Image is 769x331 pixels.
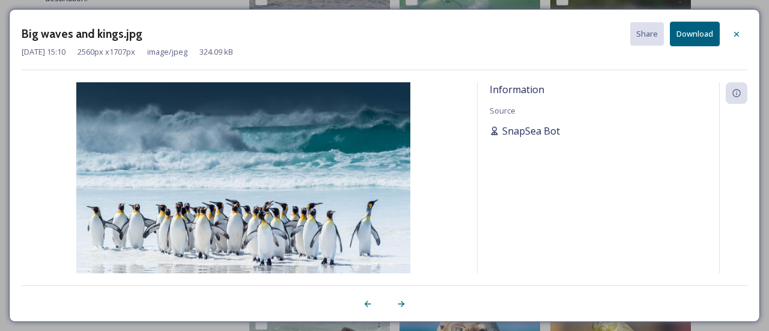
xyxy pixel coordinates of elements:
span: image/jpeg [147,46,187,58]
span: 324.09 kB [199,46,233,58]
span: 2560 px x 1707 px [78,46,135,58]
button: Download [670,22,720,46]
span: [DATE] 15:10 [22,46,65,58]
span: SnapSea Bot [502,124,560,138]
img: Big%20waves%20and%20kings.jpg [22,82,465,305]
span: Source [490,105,515,116]
button: Share [630,22,664,46]
h3: Big waves and kings.jpg [22,25,142,43]
span: Information [490,83,544,96]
